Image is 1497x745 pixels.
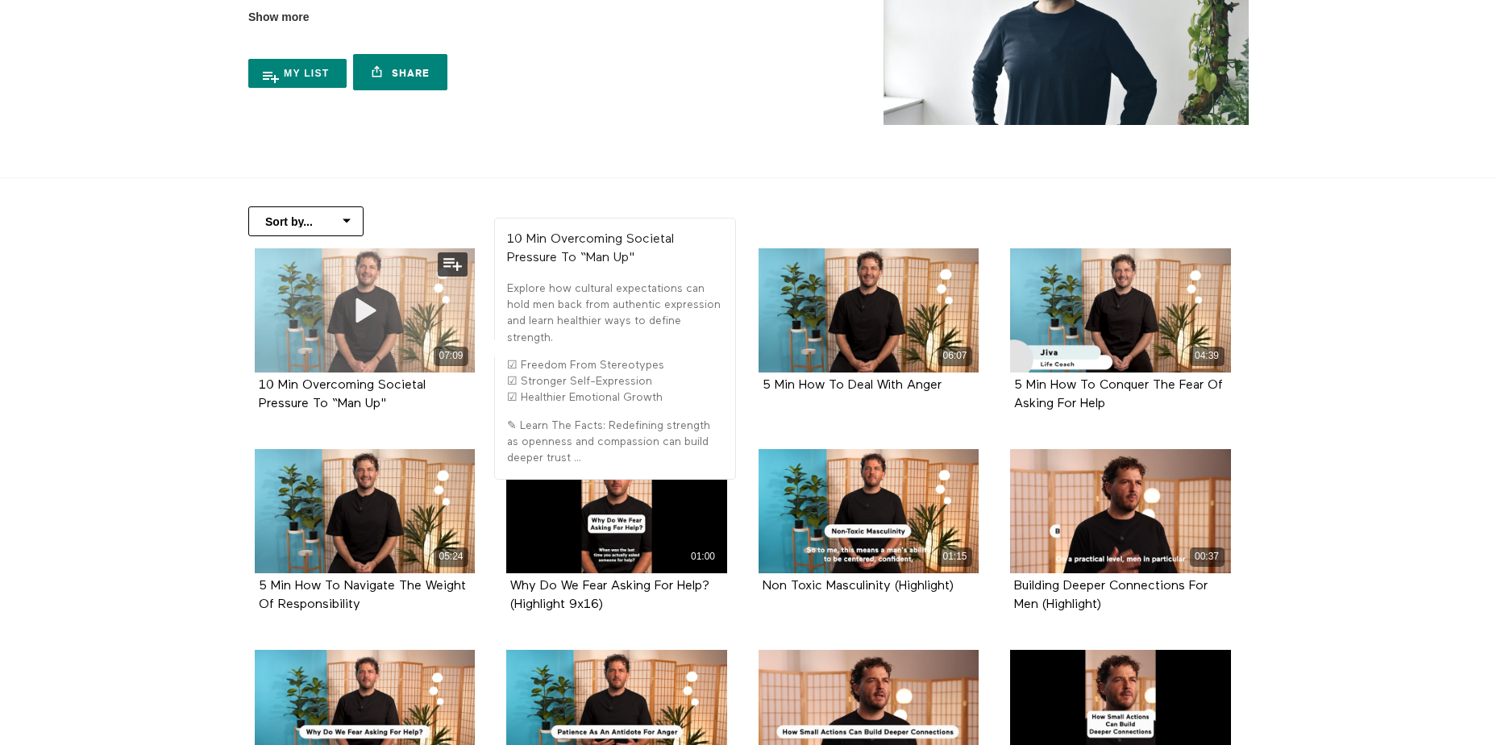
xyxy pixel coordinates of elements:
[434,547,468,566] div: 05:24
[1014,379,1223,410] strong: 5 Min How To Conquer The Fear Of Asking For Help
[510,580,709,611] strong: Why Do We Fear Asking For Help? (Highlight 9x16)
[259,379,426,410] : 10 Min Overcoming Societal Pressure To “Man Up"
[763,379,942,391] a: 5 Min How To Deal With Anger
[438,252,468,277] button: Add to my list
[763,379,942,392] strong: 5 Min How To Deal With Anger
[248,59,347,88] button: My list
[507,233,674,264] strong: 10 Min Overcoming Societal Pressure To “Man Up"
[506,449,727,573] a: Why Do We Fear Asking For Help? (Highlight 9x16) 01:00
[507,357,723,406] p: ☑ Freedom From Stereotypes ☑ Stronger Self-Expression ☑ Healthier Emotional Growth
[1190,547,1225,566] div: 00:37
[255,449,476,573] a: 5 Min How To Navigate The Weight Of Responsibility 05:24
[353,54,447,90] a: Share
[1014,379,1223,410] a: 5 Min How To Conquer The Fear Of Asking For Help
[434,347,468,365] div: 07:09
[507,281,723,346] p: Explore how cultural expectations can hold men back from authentic expression and learn healthier...
[1014,580,1208,611] strong: Building Deeper Connections For Men (Highlight)
[763,580,954,592] a: Non Toxic Masculinity (Highlight)
[686,547,721,566] div: 01:00
[1014,580,1208,610] a: Building Deeper Connections For Men (Highlight)
[938,547,972,566] div: 01:15
[259,379,426,410] strong: 10 Min Overcoming Societal Pressure To “Man Up"
[259,580,466,610] a: 5 Min How To Navigate The Weight Of Responsibility
[255,248,476,372] : 10 Min Overcoming Societal Pressure To “Man Up" 07:09
[1010,248,1231,372] a: 5 Min How To Conquer The Fear Of Asking For Help 04:39
[510,580,709,610] a: Why Do We Fear Asking For Help? (Highlight 9x16)
[259,580,466,611] strong: 5 Min How To Navigate The Weight Of Responsibility
[1190,347,1225,365] div: 04:39
[938,347,972,365] div: 06:07
[759,248,979,372] a: 5 Min How To Deal With Anger 06:07
[1010,449,1231,573] a: Building Deeper Connections For Men (Highlight) 00:37
[248,9,309,26] span: Show more
[507,418,723,467] p: ✎ Learn The Facts: Redefining strength as openness and compassion can build deeper trust ...
[759,449,979,573] a: Non Toxic Masculinity (Highlight) 01:15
